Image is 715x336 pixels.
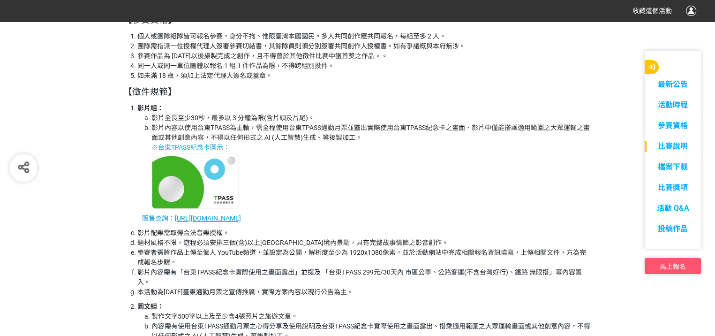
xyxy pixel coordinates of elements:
[645,161,701,173] a: 檔案下載
[645,120,701,131] a: 參賽資格
[645,99,701,111] a: 活動時程
[137,104,164,112] strong: 影片組：
[645,141,701,152] a: 比賽說明
[151,312,592,321] li: 製作文字500字以上及至少含4張照片之旅遊文章。
[137,238,592,248] li: 題材風格不限，遊程必須安排三個(含)以上[GEOGRAPHIC_DATA]境內景點，具有完整故事情節之影音創作。
[151,144,230,151] span: ※台東TPASS紀念卡圖示：
[151,153,240,208] img: 臺東版TPASS - iPASS一卡通
[137,248,592,267] li: 參賽者需將作品上傳至個人 YouTube頻道，並設定為公開，解析度至少為 1920x1080像素，並於活動網站中完成相關報名資訊填寫，上傳相關文件，方為完成報名步驟。
[137,61,592,71] li: 同一人或同一單位團體以報名 1 組 1 件作品為限，不得跨組別投件。
[151,123,592,208] li: 影片內容以使用台東TPASS為主軸，需全程使用台東TPASS通勤月票並露出實際使用台東TPASS紀念卡之畫面、影片中僅能搭乘適用範圍之大眾運輸之畫面或其他創意內容，不得以任何形式之 AI (人工...
[645,258,701,274] button: 馬上報名
[137,229,229,237] span: 影片配樂需取得合法音樂授權。
[137,303,164,310] strong: 圖文組：
[658,224,688,233] span: 投稿作品
[137,287,592,297] li: 本活動為[DATE]臺東通勤月票之宣傳推廣，實際方案內容以現行公告為主。
[137,268,582,286] span: 影片內容需有「台東TPASS紀念卡實際使用之畫面露出」並提及 「台東TPASS 299元/30天內 市區公車、公路客運(不含台灣好行)、鐵路 無限搭」等內容置入。
[137,51,592,61] li: 參賽作品為 [DATE]以後攝製完成之創作，且不得曾於其他徵件比賽中獲首獎之作品。。
[632,7,672,15] span: 收藏這個活動
[123,87,177,97] span: 【徵件規範】
[645,79,701,90] a: 最新公告
[137,31,592,41] li: 個人或團隊組隊皆可報名參賽，身分不拘、惟限臺灣本國國民。多人共同創作應共同報名，每組至多 2 人。
[137,71,592,81] li: 如未滿 18 歲，須加上法定代理人簽名或蓋章。
[142,214,175,222] span: 販售查詢：
[137,41,592,51] li: 團隊需指派一位授權代理人簽署參賽切結書，其餘隊員則須分別簽署共同創作人授權書。如有爭議概與本府無涉。
[660,263,686,270] span: 馬上報名
[175,214,241,222] a: [URL][DOMAIN_NAME]
[151,113,592,123] li: 影片全長至少30秒，最多以 3 分鐘為限(含片頭及片尾)。
[645,203,701,214] a: 活動 Q&A
[645,182,701,193] a: 比賽獎項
